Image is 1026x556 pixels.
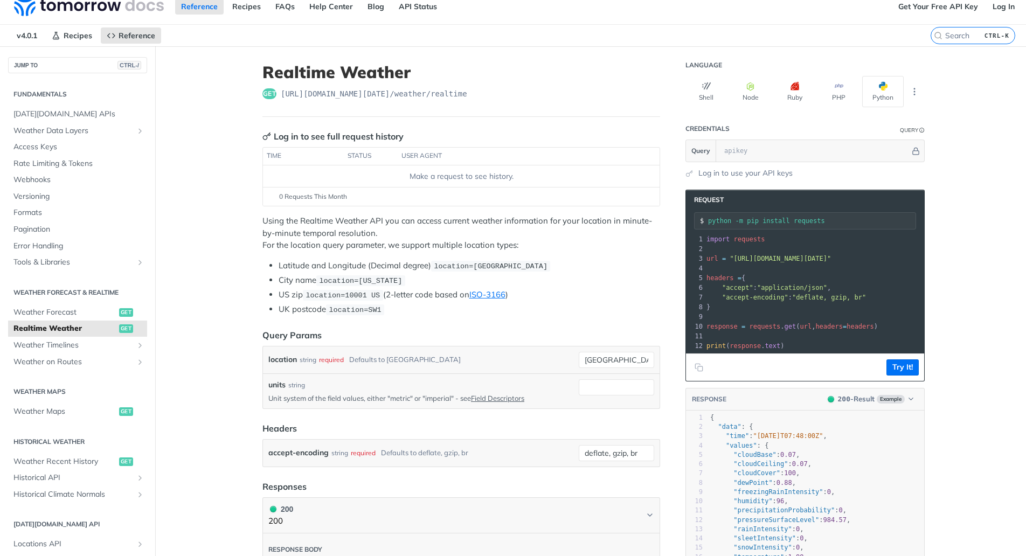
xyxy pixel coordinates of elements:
[8,238,147,254] a: Error Handling
[262,88,276,99] span: get
[785,323,796,330] span: get
[13,207,144,218] span: Formats
[774,76,815,107] button: Ruby
[8,387,147,397] h2: Weather Maps
[686,331,704,341] div: 11
[8,486,147,503] a: Historical Climate NormalsShow subpages for Historical Climate Normals
[13,307,116,318] span: Weather Forecast
[13,175,144,185] span: Webhooks
[706,235,730,243] span: import
[706,303,710,311] span: }
[689,196,724,204] span: Request
[268,515,293,527] p: 200
[268,503,293,515] div: 200
[843,323,847,330] span: =
[13,456,116,467] span: Weather Recent History
[686,478,703,488] div: 8
[733,451,776,458] span: "cloudBase"
[11,27,43,44] span: v4.0.1
[750,323,781,330] span: requests
[13,158,144,169] span: Rate Limiting & Tokens
[710,516,850,524] span: : ,
[262,480,307,493] div: Responses
[268,545,322,554] div: Response body
[686,312,704,322] div: 9
[710,479,796,486] span: : ,
[281,88,467,99] span: https://api.tomorrow.io/v4/weather/realtime
[268,379,286,391] label: units
[919,128,925,133] i: Information
[686,413,703,422] div: 1
[13,323,116,334] span: Realtime Weather
[792,294,866,301] span: "deflate, gzip, br"
[733,534,796,542] span: "sleetIntensity"
[800,534,803,542] span: 0
[331,445,348,461] div: string
[13,191,144,202] span: Versioning
[686,322,704,331] div: 10
[710,534,808,542] span: : ,
[13,539,133,550] span: Locations API
[686,422,703,432] div: 2
[691,394,727,405] button: RESPONSE
[119,31,155,40] span: Reference
[734,235,765,243] span: requests
[886,359,919,376] button: Try It!
[706,255,718,262] span: url
[262,130,404,143] div: Log in to see full request history
[119,457,133,466] span: get
[8,57,147,73] button: JUMP TOCTRL-/
[685,124,730,133] div: Credentials
[117,61,141,69] span: CTRL-/
[13,406,116,417] span: Weather Maps
[268,393,574,403] p: Unit system of the field values, either "metric" or "imperial" - see
[8,437,147,447] h2: Historical Weather
[267,171,655,182] div: Make a request to see history.
[718,423,741,430] span: "data"
[733,469,780,477] span: "cloudCover"
[686,302,704,312] div: 8
[710,442,768,449] span: : {
[268,503,654,527] button: 200 200200
[686,469,703,478] div: 7
[300,352,316,367] div: string
[136,127,144,135] button: Show subpages for Weather Data Layers
[784,469,796,477] span: 100
[827,488,831,496] span: 0
[136,474,144,482] button: Show subpages for Historical API
[8,321,147,337] a: Realtime Weatherget
[710,506,847,514] span: : ,
[733,525,792,533] span: "rainIntensity"
[319,352,344,367] div: required
[800,323,812,330] span: url
[13,224,144,235] span: Pagination
[698,168,793,179] a: Log in to use your API keys
[900,126,918,134] div: Query
[706,342,726,350] span: print
[710,414,714,421] span: {
[398,148,638,165] th: user agent
[268,445,329,461] label: accept-encoding
[706,323,878,330] span: . ( , )
[730,76,771,107] button: Node
[13,142,144,152] span: Access Keys
[706,342,785,350] span: ( . )
[8,288,147,297] h2: Weather Forecast & realtime
[686,234,704,244] div: 1
[8,221,147,238] a: Pagination
[686,254,704,263] div: 3
[838,394,875,405] div: - Result
[686,341,704,351] div: 12
[910,145,921,156] button: Hide
[13,257,133,268] span: Tools & Libraries
[686,506,703,515] div: 11
[46,27,98,44] a: Recipes
[101,27,161,44] a: Reference
[686,460,703,469] div: 6
[862,76,904,107] button: Python
[719,140,910,162] input: apikey
[753,432,823,440] span: "[DATE]T07:48:00Z"
[262,215,660,252] p: Using the Realtime Weather API you can access current weather information for your location in mi...
[13,109,144,120] span: [DATE][DOMAIN_NAME] APIs
[691,146,710,156] span: Query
